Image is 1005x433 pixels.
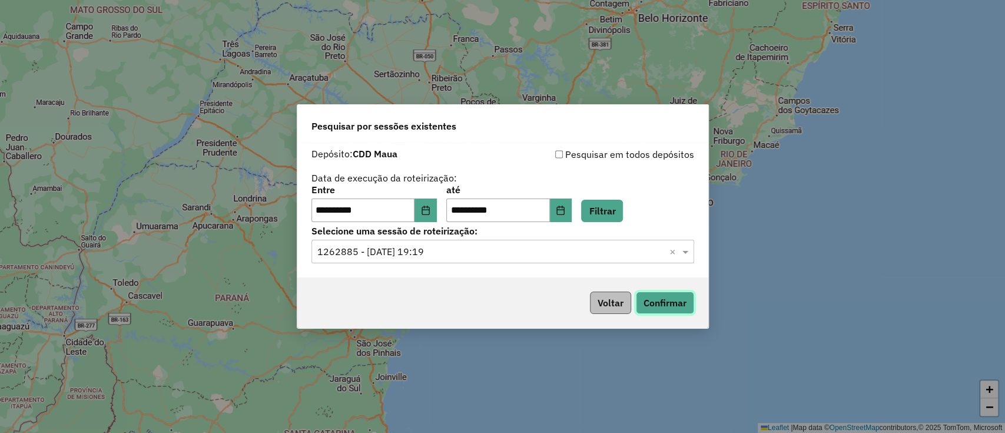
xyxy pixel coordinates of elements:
div: Pesquisar em todos depósitos [503,147,694,161]
span: Clear all [669,244,679,259]
label: Data de execução da roteirização: [311,171,457,185]
button: Voltar [590,292,631,314]
label: Entre [311,183,437,197]
button: Choose Date [550,199,572,222]
strong: CDD Maua [353,148,397,160]
label: Selecione uma sessão de roteirização: [311,224,694,238]
span: Pesquisar por sessões existentes [311,119,456,133]
label: Depósito: [311,147,397,161]
label: até [446,183,572,197]
button: Filtrar [581,200,623,222]
button: Confirmar [636,292,694,314]
button: Choose Date [414,199,437,222]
